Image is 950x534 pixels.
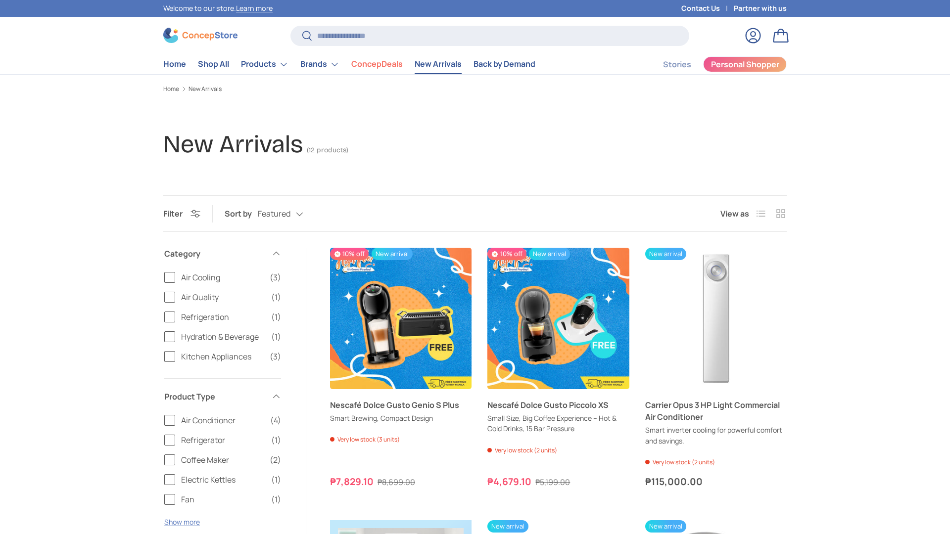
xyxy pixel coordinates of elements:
span: (4) [270,414,281,426]
span: (3) [270,351,281,362]
a: Partner with us [734,3,787,14]
span: Fan [181,493,265,505]
a: Brands [300,54,339,74]
span: (1) [271,311,281,323]
span: (2) [270,454,281,466]
a: New Arrivals [415,54,462,74]
span: Refrigerator [181,434,265,446]
span: New arrival [487,520,528,533]
a: Learn more [236,3,273,13]
span: 10% off [330,248,369,260]
a: Home [163,54,186,74]
a: Contact Us [681,3,734,14]
a: Personal Shopper [703,56,787,72]
summary: Product Type [164,379,281,414]
a: Nescafé Dolce Gusto Piccolo XS [487,399,629,411]
nav: Secondary [639,54,787,74]
button: Filter [163,208,200,219]
summary: Brands [294,54,345,74]
span: Kitchen Appliances [181,351,264,362]
a: Back by Demand [474,54,535,74]
span: (1) [271,434,281,446]
span: Category [164,248,265,260]
span: (12 products) [307,146,348,154]
button: Show more [164,517,200,527]
span: New arrival [645,248,686,260]
a: Carrier Opus 3 HP Light Commercial Air Conditioner [645,248,787,389]
a: ConcepDeals [351,54,403,74]
span: (1) [271,331,281,343]
span: (1) [271,474,281,486]
span: Hydration & Beverage [181,331,265,343]
span: New arrival [529,248,570,260]
span: Electric Kettles [181,474,265,486]
span: New arrival [645,520,686,533]
span: Product Type [164,391,265,402]
span: Filter [163,208,183,219]
span: Personal Shopper [711,60,779,68]
span: (1) [271,493,281,505]
span: (3) [270,271,281,283]
p: Welcome to our store. [163,3,273,14]
nav: Breadcrumbs [163,85,787,93]
button: Featured [258,206,323,223]
span: 10% off [487,248,526,260]
h1: New Arrivals [163,130,303,159]
span: Coffee Maker [181,454,264,466]
summary: Products [235,54,294,74]
a: Nescafé Dolce Gusto Genio S Plus [330,248,472,389]
a: Carrier Opus 3 HP Light Commercial Air Conditioner [645,399,787,423]
span: Refrigeration [181,311,265,323]
span: (1) [271,291,281,303]
a: Home [163,86,179,92]
a: Stories [663,55,691,74]
a: Nescafé Dolce Gusto Genio S Plus [330,399,472,411]
summary: Category [164,236,281,271]
a: Shop All [198,54,229,74]
a: Nescafé Dolce Gusto Piccolo XS [487,248,629,389]
label: Sort by [225,208,258,220]
a: New Arrivals [189,86,222,92]
span: New arrival [372,248,413,260]
nav: Primary [163,54,535,74]
img: ConcepStore [163,28,237,43]
span: Air Cooling [181,271,264,283]
span: View as [720,208,749,220]
img: https://concepstore.ph/products/carrier-opus-3-hp-light-commercial-air-conditioner [645,248,787,389]
span: Air Conditioner [181,414,264,426]
span: Air Quality [181,291,265,303]
a: Products [241,54,288,74]
span: Featured [258,209,290,219]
